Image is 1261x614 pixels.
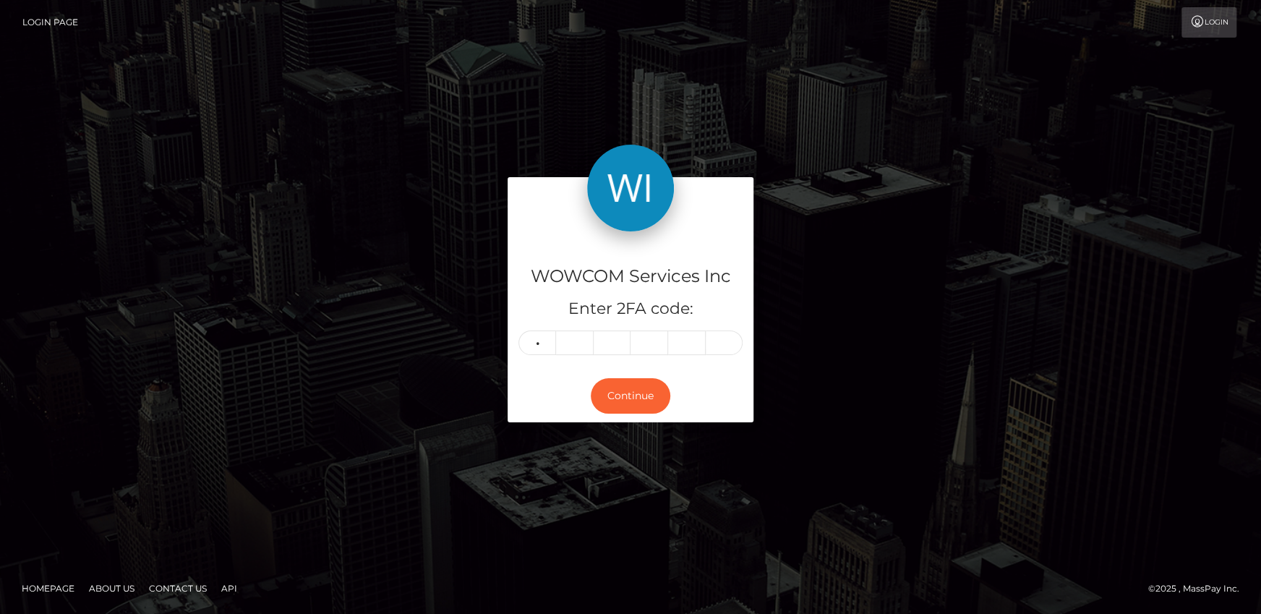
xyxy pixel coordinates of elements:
[83,577,140,600] a: About Us
[518,264,743,289] h4: WOWCOM Services Inc
[215,577,243,600] a: API
[591,378,670,414] button: Continue
[518,298,743,320] h5: Enter 2FA code:
[1148,581,1250,597] div: © 2025 , MassPay Inc.
[587,145,674,231] img: WOWCOM Services Inc
[143,577,213,600] a: Contact Us
[22,7,78,38] a: Login Page
[16,577,80,600] a: Homepage
[1181,7,1236,38] a: Login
